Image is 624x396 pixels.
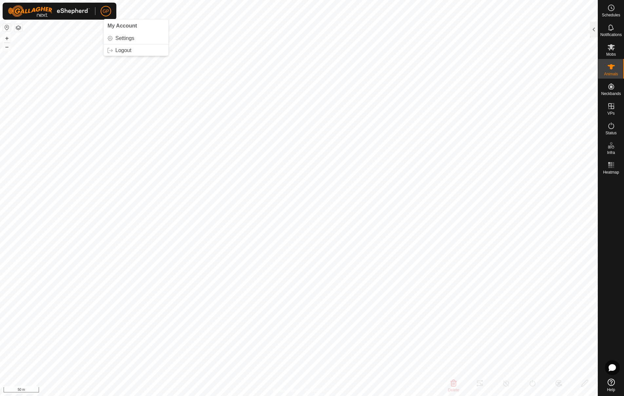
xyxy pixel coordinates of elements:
span: Settings [115,36,134,41]
span: VPs [607,111,614,115]
a: Settings [104,33,168,44]
span: Logout [115,48,131,53]
span: Infra [607,151,615,155]
button: + [3,34,11,42]
span: Notifications [600,33,622,37]
button: Reset Map [3,24,11,31]
span: Status [605,131,616,135]
span: Animals [604,72,618,76]
span: Schedules [602,13,620,17]
img: Gallagher Logo [8,5,90,17]
a: Contact Us [305,387,325,393]
a: Privacy Policy [273,387,298,393]
button: – [3,43,11,51]
span: GP [103,8,109,15]
a: Help [598,376,624,394]
button: Map Layers [14,24,22,32]
span: Help [607,388,615,392]
span: Mobs [606,52,616,56]
span: Neckbands [601,92,621,96]
span: Heatmap [603,170,619,174]
span: My Account [107,23,137,28]
a: Logout [104,45,168,56]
